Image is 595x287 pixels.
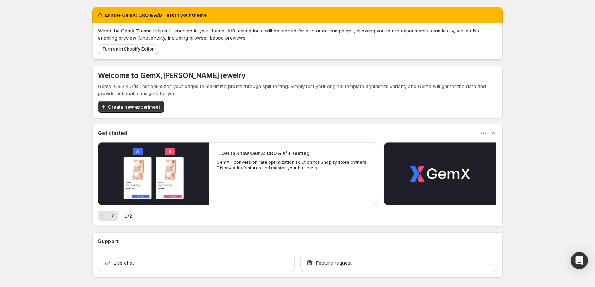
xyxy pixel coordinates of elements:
span: Live chat [114,259,134,266]
button: Create new experiment [98,101,164,113]
h3: Get started [98,130,127,137]
p: GemX - conversion rate optimization solution for Shopify store owners. Discover its features and ... [217,160,370,171]
span: Create new experiment [108,103,160,110]
button: Next [108,211,118,221]
h3: Support [98,238,119,245]
p: GemX: CRO & A/B Test optimizes your pages to maximize profits through split testing. Simply test ... [98,83,497,97]
span: Feature request [316,259,352,266]
button: Play video [98,142,209,205]
h5: Welcome to GemX [98,71,246,80]
button: Turn on in Shopify Editor [98,44,158,54]
nav: Pagination [98,211,118,221]
span: 1 / 2 [125,212,132,219]
h2: Enable GemX: CRO & A/B Test in your theme [105,11,207,19]
div: Open Intercom Messenger [571,252,588,269]
span: Turn on in Shopify Editor [102,46,154,52]
span: , [PERSON_NAME] jewelry [161,71,246,80]
button: Play video [384,142,496,205]
h2: 1. Get to Know GemX: CRO & A/B Testing [217,150,310,157]
p: When the GemX Theme Helper is enabled in your theme, A/B testing logic will be started for all st... [98,27,497,41]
